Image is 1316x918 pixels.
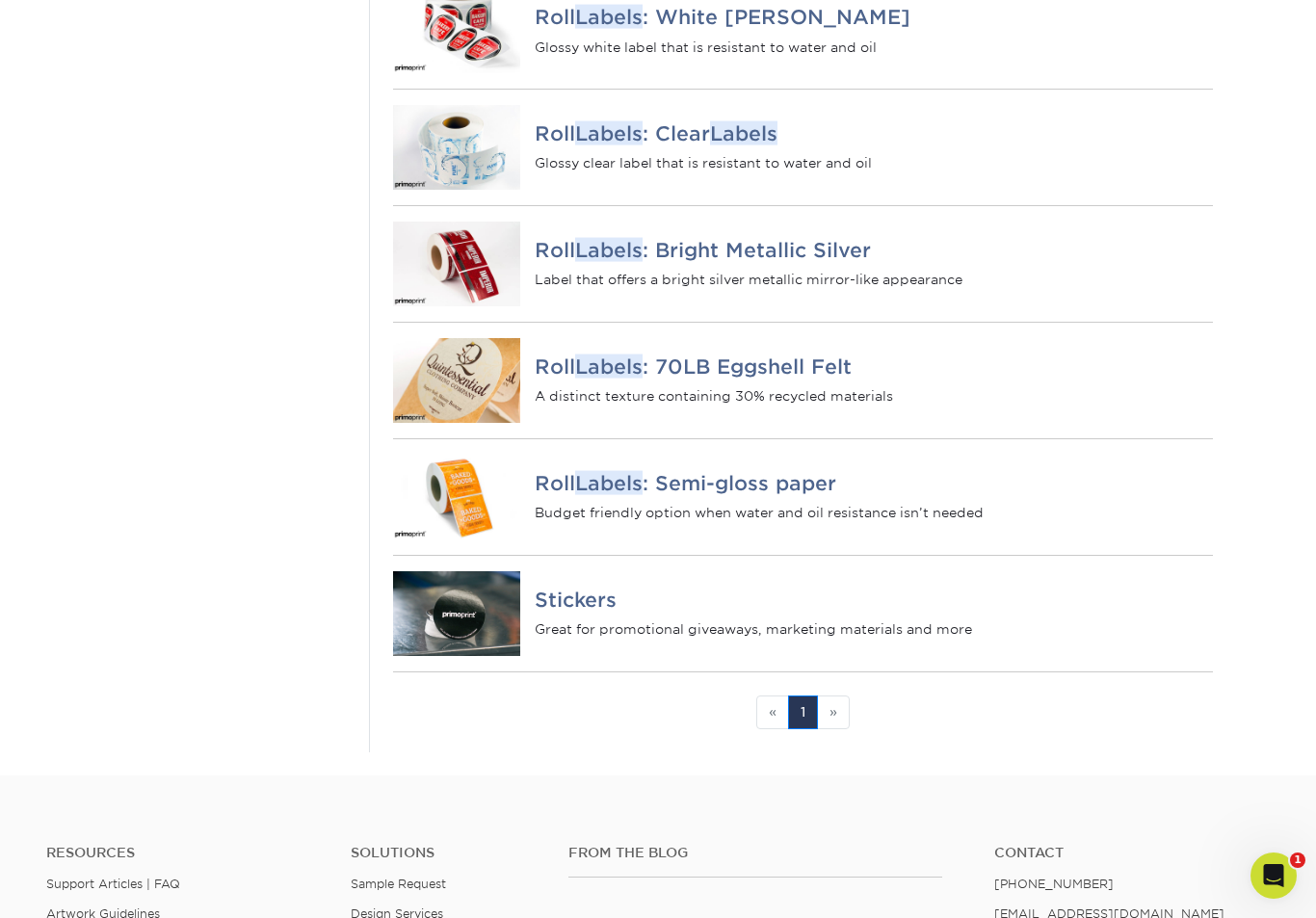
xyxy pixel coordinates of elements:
p: Glossy white label that is resistant to water and oil [535,37,1213,56]
a: Contact [994,845,1270,861]
em: Labels [575,354,643,378]
a: Roll Labels: Bright Metallic Silver RollLabels: Bright Metallic Silver Label that offers a bright... [393,206,1213,322]
p: Budget friendly option when water and oil resistance isn’t needed [535,503,1213,522]
a: 1 [788,695,818,729]
p: Great for promotional giveaways, marketing materials and more [535,619,1213,639]
h4: Roll : Bright Metallic Silver [535,238,1213,261]
iframe: Intercom live chat [1250,852,1297,899]
a: [PHONE_NUMBER] [994,877,1114,891]
img: Roll Labels: Clear Labels [393,105,520,190]
a: Stickers Stickers Great for promotional giveaways, marketing materials and more [393,556,1213,672]
img: Roll Labels: Semi-gloss paper [393,455,520,539]
em: Labels [575,470,643,494]
h4: Roll : White [PERSON_NAME] [535,6,1213,29]
img: Roll Labels: Bright Metallic Silver [393,222,520,306]
em: Labels [575,5,643,29]
h4: Roll : Semi-gloss paper [535,471,1213,494]
h4: Stickers [535,588,1213,611]
a: Roll Labels: Semi-gloss paper RollLabels: Semi-gloss paper Budget friendly option when water and ... [393,439,1213,555]
em: Labels [575,237,643,261]
h4: From the Blog [568,845,942,861]
a: Roll Labels: 70LB Eggshell Felt RollLabels: 70LB Eggshell Felt A distinct texture containing 30% ... [393,323,1213,438]
h4: Roll : Clear [535,122,1213,145]
a: Roll Labels: Clear Labels RollLabels: ClearLabels Glossy clear label that is resistant to water a... [393,90,1213,205]
img: Roll Labels: 70LB Eggshell Felt [393,338,520,423]
img: Stickers [393,571,520,657]
span: 1 [1290,852,1305,868]
a: Sample Request [351,877,446,891]
em: Labels [710,121,777,145]
h4: Solutions [351,845,540,861]
em: Labels [575,121,643,145]
p: A distinct texture containing 30% recycled materials [535,386,1213,406]
p: Glossy clear label that is resistant to water and oil [535,153,1213,172]
p: Label that offers a bright silver metallic mirror-like appearance [535,270,1213,289]
h4: Resources [46,845,322,861]
h4: Roll : 70LB Eggshell Felt [535,354,1213,378]
iframe: Google Customer Reviews [5,859,164,911]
